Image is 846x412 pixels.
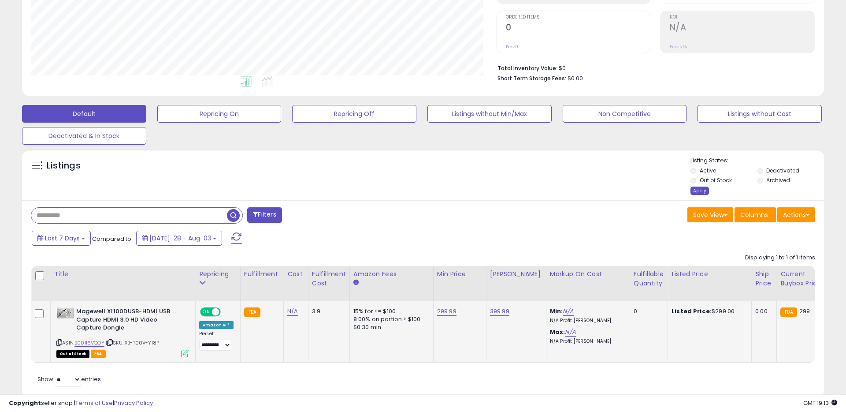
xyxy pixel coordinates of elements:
span: 299 [799,307,810,315]
span: | SKU: XB-T00V-Y18P [106,339,159,346]
button: Repricing Off [292,105,416,123]
small: FBA [244,307,260,317]
button: Filters [247,207,282,223]
span: Compared to: [92,235,133,243]
li: $0 [497,62,809,73]
a: B00I16VQOY [74,339,104,347]
span: Last 7 Days [45,234,80,243]
div: $299.00 [672,307,745,315]
p: N/A Profit [PERSON_NAME] [550,338,623,345]
h2: N/A [670,22,815,34]
div: Fulfillable Quantity [634,270,664,288]
div: 0 [634,307,661,315]
label: Out of Stock [700,176,732,184]
span: $0.00 [568,74,583,82]
div: Title [54,270,192,279]
b: Max: [550,328,565,336]
button: Default [22,105,146,123]
div: Markup on Cost [550,270,626,279]
div: seller snap | | [9,399,153,408]
a: Privacy Policy [114,399,153,407]
span: ROI [670,15,815,20]
span: Columns [740,210,768,219]
div: ASIN: [56,307,189,356]
span: 2025-08-11 19:13 GMT [803,399,837,407]
div: Repricing [199,270,237,279]
div: Displaying 1 to 1 of 1 items [745,254,815,262]
small: Prev: N/A [670,44,687,49]
img: 41We6421rdL._SL40_.jpg [56,307,74,318]
div: Fulfillment Cost [312,270,346,288]
b: Short Term Storage Fees: [497,75,566,82]
div: 8.00% on portion > $100 [353,315,427,323]
button: Save View [687,207,733,222]
div: 15% for <= $100 [353,307,427,315]
a: 299.99 [437,307,456,316]
button: Actions [777,207,815,222]
h2: 0 [506,22,651,34]
a: N/A [563,307,573,316]
p: N/A Profit [PERSON_NAME] [550,318,623,324]
h5: Listings [47,160,81,172]
b: Listed Price: [672,307,712,315]
div: Current Buybox Price [780,270,826,288]
a: Terms of Use [75,399,113,407]
div: Preset: [199,331,234,351]
div: 3.9 [312,307,343,315]
label: Archived [766,176,790,184]
button: Listings without Cost [698,105,822,123]
b: Magewell XI100DUSB-HDMI USB Capture HDMI 3.0 HD Video Capture Dongle [76,307,183,334]
label: Active [700,167,716,174]
div: Apply [690,187,709,195]
div: Listed Price [672,270,748,279]
span: ON [201,308,212,316]
div: Cost [287,270,304,279]
button: Non Competitive [563,105,687,123]
div: Fulfillment [244,270,280,279]
th: The percentage added to the cost of goods (COGS) that forms the calculator for Min & Max prices. [546,266,630,301]
span: [DATE]-28 - Aug-03 [149,234,211,243]
small: Amazon Fees. [353,279,359,287]
a: N/A [565,328,575,337]
span: FBA [91,350,106,358]
div: 0.00 [755,307,770,315]
div: Ship Price [755,270,773,288]
a: 399.99 [490,307,509,316]
div: Amazon Fees [353,270,430,279]
span: All listings that are currently out of stock and unavailable for purchase on Amazon [56,350,89,358]
button: Repricing On [157,105,282,123]
span: Show: entries [37,375,101,383]
button: Last 7 Days [32,231,91,246]
b: Total Inventory Value: [497,64,557,72]
span: OFF [219,308,234,316]
strong: Copyright [9,399,41,407]
small: Prev: 0 [506,44,518,49]
button: Deactivated & In Stock [22,127,146,145]
button: [DATE]-28 - Aug-03 [136,231,222,246]
p: Listing States: [690,157,824,165]
button: Columns [735,207,776,222]
div: Min Price [437,270,482,279]
div: $0.30 min [353,323,427,331]
button: Listings without Min/Max [427,105,552,123]
div: Amazon AI * [199,321,234,329]
b: Min: [550,307,563,315]
a: N/A [287,307,298,316]
label: Deactivated [766,167,799,174]
div: [PERSON_NAME] [490,270,542,279]
span: Ordered Items [506,15,651,20]
small: FBA [780,307,797,317]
